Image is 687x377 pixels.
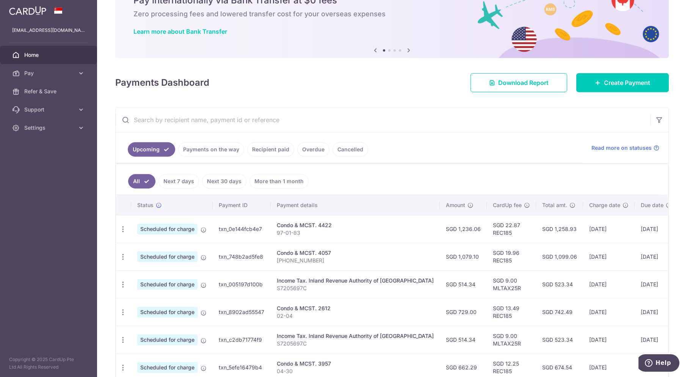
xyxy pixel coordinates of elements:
th: Payment ID [213,195,271,215]
td: [DATE] [635,270,678,298]
span: Settings [24,124,74,132]
h6: Zero processing fees and lowered transfer cost for your overseas expenses [133,9,651,19]
p: [PHONE_NUMBER] [277,257,434,264]
td: SGD 1,099.06 [536,243,583,270]
td: SGD 514.34 [440,326,487,353]
td: [DATE] [583,326,635,353]
td: SGD 1,258.93 [536,215,583,243]
h4: Payments Dashboard [115,76,209,90]
span: Due date [641,201,663,209]
td: SGD 1,079.10 [440,243,487,270]
span: Scheduled for charge [137,279,198,290]
td: txn_c2db71774f9 [213,326,271,353]
span: Home [24,51,74,59]
span: Scheduled for charge [137,335,198,345]
div: Condo & MCST. 4057 [277,249,434,257]
div: Income Tax. Inland Revenue Authority of [GEOGRAPHIC_DATA] [277,332,434,340]
a: Payments on the way [178,142,244,157]
p: 02-04 [277,312,434,320]
td: txn_8902ad55547 [213,298,271,326]
td: SGD 729.00 [440,298,487,326]
span: Total amt. [542,201,567,209]
span: Status [137,201,154,209]
a: Upcoming [128,142,175,157]
a: All [128,174,155,188]
span: Scheduled for charge [137,224,198,234]
a: Overdue [297,142,329,157]
span: Support [24,106,74,113]
a: Next 7 days [158,174,199,188]
td: SGD 523.34 [536,326,583,353]
iframe: Opens a widget where you can find more information [638,354,679,373]
span: Scheduled for charge [137,307,198,317]
span: Charge date [589,201,620,209]
td: txn_0e144fcb4e7 [213,215,271,243]
a: Recipient paid [247,142,294,157]
div: Condo & MCST. 3957 [277,360,434,368]
th: Payment details [271,195,440,215]
td: SGD 1,236.06 [440,215,487,243]
p: S7205697C [277,284,434,292]
td: [DATE] [635,215,678,243]
td: SGD 514.34 [440,270,487,298]
a: Learn more about Bank Transfer [133,28,227,35]
img: CardUp [9,6,46,15]
p: 04-30 [277,368,434,375]
td: [DATE] [583,243,635,270]
td: SGD 13.49 REC185 [487,298,536,326]
td: [DATE] [583,270,635,298]
a: Create Payment [576,73,669,92]
a: Next 30 days [202,174,246,188]
td: SGD 19.96 REC185 [487,243,536,270]
span: Scheduled for charge [137,362,198,373]
div: Income Tax. Inland Revenue Authority of [GEOGRAPHIC_DATA] [277,277,434,284]
input: Search by recipient name, payment id or reference [116,108,650,132]
span: CardUp fee [493,201,522,209]
p: 97-01-83 [277,229,434,237]
td: [DATE] [583,215,635,243]
a: Cancelled [333,142,368,157]
td: SGD 742.49 [536,298,583,326]
td: txn_748b2ad5fe8 [213,243,271,270]
td: SGD 22.87 REC185 [487,215,536,243]
span: Scheduled for charge [137,251,198,262]
td: [DATE] [635,298,678,326]
td: SGD 9.00 MLTAX25R [487,270,536,298]
td: [DATE] [635,326,678,353]
span: Refer & Save [24,88,74,95]
td: SGD 9.00 MLTAX25R [487,326,536,353]
p: [EMAIL_ADDRESS][DOMAIN_NAME] [12,27,85,34]
div: Condo & MCST. 2612 [277,305,434,312]
span: Amount [446,201,465,209]
td: SGD 523.34 [536,270,583,298]
td: txn_005197d100b [213,270,271,298]
span: Read more on statuses [591,144,652,152]
td: [DATE] [583,298,635,326]
p: S7205697C [277,340,434,347]
span: Create Payment [604,78,650,87]
a: Read more on statuses [591,144,659,152]
a: Download Report [471,73,567,92]
span: Download Report [498,78,549,87]
div: Condo & MCST. 4422 [277,221,434,229]
td: [DATE] [635,243,678,270]
span: Pay [24,69,74,77]
a: More than 1 month [249,174,309,188]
